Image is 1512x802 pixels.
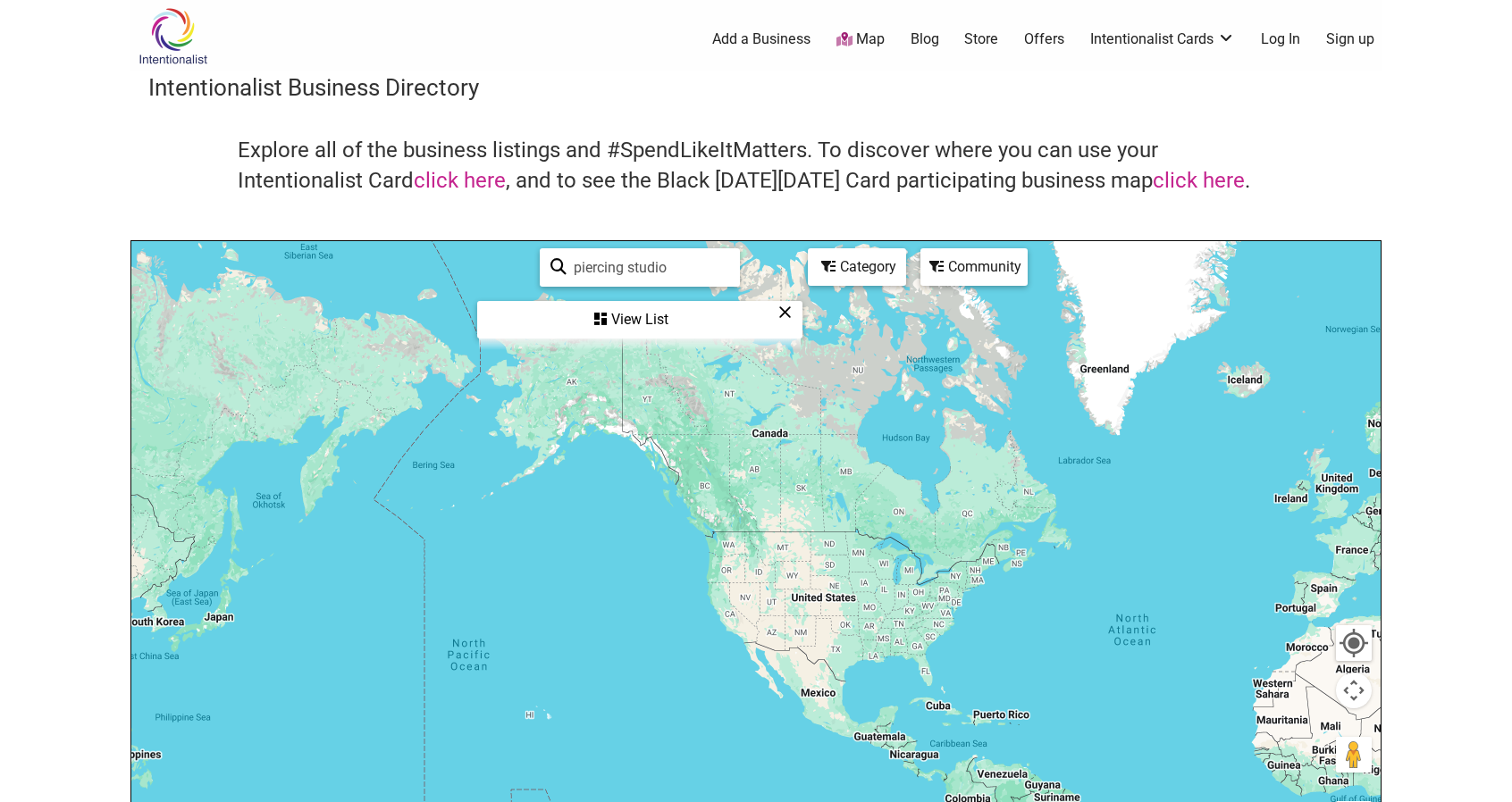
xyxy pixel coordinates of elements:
[567,250,729,285] input: Type to find and filter...
[1336,673,1372,708] button: Map camera controls
[1024,29,1064,49] a: Offers
[148,71,1364,104] h3: Intentionalist Business Directory
[479,303,801,337] div: View List
[540,248,740,287] div: Type to search and filter
[1336,737,1372,773] button: Drag Pegman onto the map to open Street View
[130,7,215,65] img: Intentionalist
[964,29,998,49] a: Store
[712,29,811,49] a: Add a Business
[808,248,906,286] div: Filter by category
[477,301,802,338] div: See a list of the visible businesses
[911,29,939,49] a: Blog
[1261,29,1300,49] a: Log In
[1336,625,1372,661] button: Your Location
[1090,29,1235,49] a: Intentionalist Cards
[836,29,885,50] a: Map
[1326,29,1374,49] a: Sign up
[414,168,506,193] a: click here
[922,250,1026,284] div: Community
[238,136,1274,196] h4: Explore all of the business listings and #SpendLikeItMatters. To discover where you can use your ...
[920,248,1028,286] div: Filter by Community
[810,250,904,284] div: Category
[1153,168,1245,193] a: click here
